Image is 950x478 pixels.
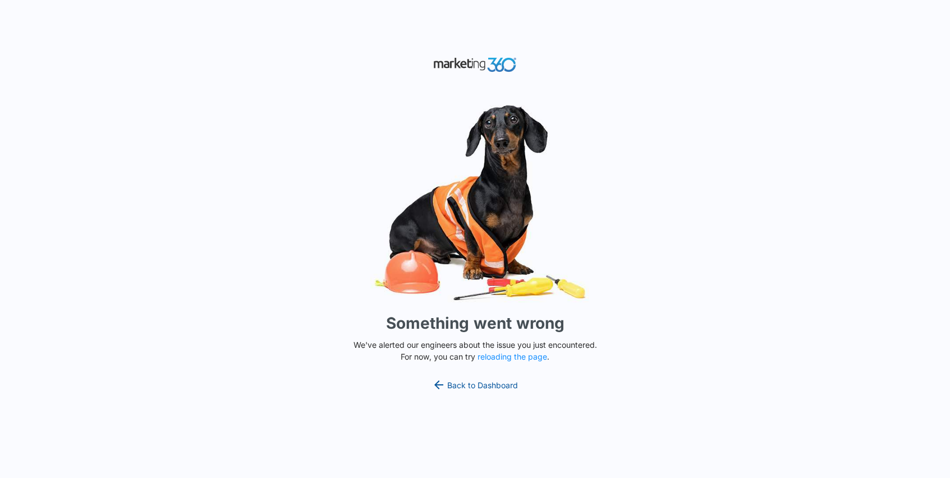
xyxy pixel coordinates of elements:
button: reloading the page [478,352,547,361]
img: Sad Dog [307,98,644,307]
p: We've alerted our engineers about the issue you just encountered. For now, you can try . [349,339,602,362]
img: Marketing 360 Logo [433,55,517,75]
a: Back to Dashboard [432,378,518,392]
h1: Something went wrong [386,311,565,335]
